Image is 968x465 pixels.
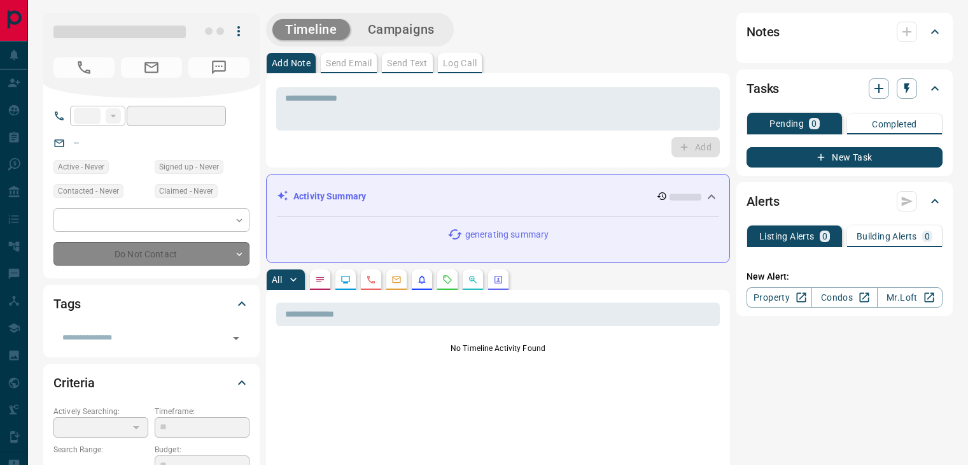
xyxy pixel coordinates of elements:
span: Active - Never [58,161,104,173]
span: Claimed - Never [159,185,213,197]
svg: Calls [366,275,376,285]
p: Pending [769,119,804,128]
button: New Task [747,147,943,168]
p: 0 [925,232,930,241]
p: No Timeline Activity Found [276,343,720,354]
button: Open [227,329,245,347]
svg: Notes [315,275,325,285]
span: No Number [53,57,115,78]
span: No Number [188,57,249,78]
svg: Requests [442,275,452,285]
button: Campaigns [355,19,447,40]
svg: Lead Browsing Activity [340,275,351,285]
svg: Opportunities [468,275,478,285]
p: Building Alerts [857,232,917,241]
h2: Alerts [747,191,780,211]
p: Activity Summary [293,190,366,203]
a: -- [74,138,79,148]
p: All [272,275,282,284]
div: Tasks [747,73,943,104]
p: generating summary [465,228,549,241]
p: Listing Alerts [759,232,815,241]
p: Add Note [272,59,311,68]
h2: Tasks [747,78,779,99]
p: Search Range: [53,444,148,455]
div: Activity Summary [277,185,719,208]
p: 0 [822,232,827,241]
p: Actively Searching: [53,406,148,417]
a: Condos [811,287,877,308]
span: Signed up - Never [159,161,219,173]
svg: Listing Alerts [417,275,427,285]
svg: Agent Actions [493,275,503,285]
h2: Tags [53,294,80,314]
svg: Emails [391,275,402,285]
div: Tags [53,289,249,319]
div: Do Not Contact [53,242,249,266]
span: Contacted - Never [58,185,119,197]
span: No Email [121,57,182,78]
p: Budget: [155,444,249,455]
p: 0 [811,119,817,128]
a: Mr.Loft [877,287,943,308]
h2: Notes [747,22,780,42]
div: Alerts [747,186,943,217]
p: New Alert: [747,270,943,283]
p: Timeframe: [155,406,249,417]
h2: Criteria [53,373,95,393]
div: Notes [747,17,943,47]
button: Timeline [272,19,350,40]
a: Property [747,287,812,308]
p: Completed [872,120,917,129]
div: Criteria [53,368,249,398]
